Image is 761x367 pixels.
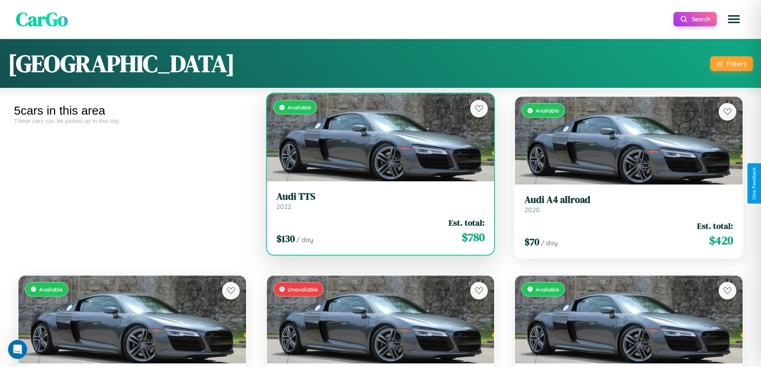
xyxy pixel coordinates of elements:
span: Est. total: [449,217,485,228]
span: $ 130 [276,232,295,245]
span: 2020 [525,206,540,214]
span: / day [296,236,313,244]
div: Give Feedback [751,167,757,200]
div: 5 cars in this area [14,104,250,117]
h1: [GEOGRAPHIC_DATA] [8,47,235,80]
span: Unavailable [288,286,318,293]
div: These cars can be picked up in this city. [14,117,250,124]
span: Search [692,16,710,23]
span: Available [288,104,311,111]
span: Available [536,107,559,114]
span: / day [541,239,558,247]
span: Available [536,286,559,293]
button: Open menu [723,8,745,30]
button: Search [674,12,717,26]
h3: Audi A4 allroad [525,194,733,206]
span: $ 780 [462,229,485,245]
span: 2022 [276,202,291,210]
h3: Audi TTS [276,191,485,202]
a: Audi TTS2022 [276,191,485,210]
button: Filters [710,56,753,71]
span: Available [39,286,63,293]
span: Est. total: [697,220,733,232]
div: Filters [727,60,747,68]
iframe: Intercom live chat [8,340,27,359]
span: $ 70 [525,235,539,248]
span: $ 420 [709,232,733,248]
span: CarGo [16,6,68,32]
a: Audi A4 allroad2020 [525,194,733,214]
